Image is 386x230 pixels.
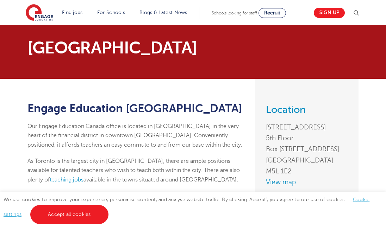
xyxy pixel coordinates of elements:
a: Recruit [259,8,286,18]
address: [STREET_ADDRESS] 5th Floor Box [STREET_ADDRESS] [GEOGRAPHIC_DATA] M5L 1E2 [266,122,348,177]
a: Sign up [314,8,345,18]
p: At Engage Education, we pride ourselves on being a progressive company that offers something a li... [27,191,245,228]
a: View map [266,177,348,187]
p: As Toronto is the largest city in [GEOGRAPHIC_DATA], there are ample positions available for tale... [27,156,245,184]
a: Blogs & Latest News [139,10,187,15]
a: Find jobs [62,10,83,15]
a: Accept all cookies [30,205,108,224]
p: Our Engage Education Canada office is located in [GEOGRAPHIC_DATA] in the very heart of the finan... [27,122,245,149]
a: For Schools [97,10,125,15]
span: Schools looking for staff [212,11,257,15]
span: We use cookies to improve your experience, personalise content, and analyse website traffic. By c... [4,197,369,217]
h3: Location [266,105,348,115]
a: teaching jobs [50,177,83,183]
p: [GEOGRAPHIC_DATA] [27,39,216,56]
h1: Engage Education [GEOGRAPHIC_DATA] [27,102,245,115]
img: Engage Education [26,4,53,22]
span: Recruit [264,10,280,15]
